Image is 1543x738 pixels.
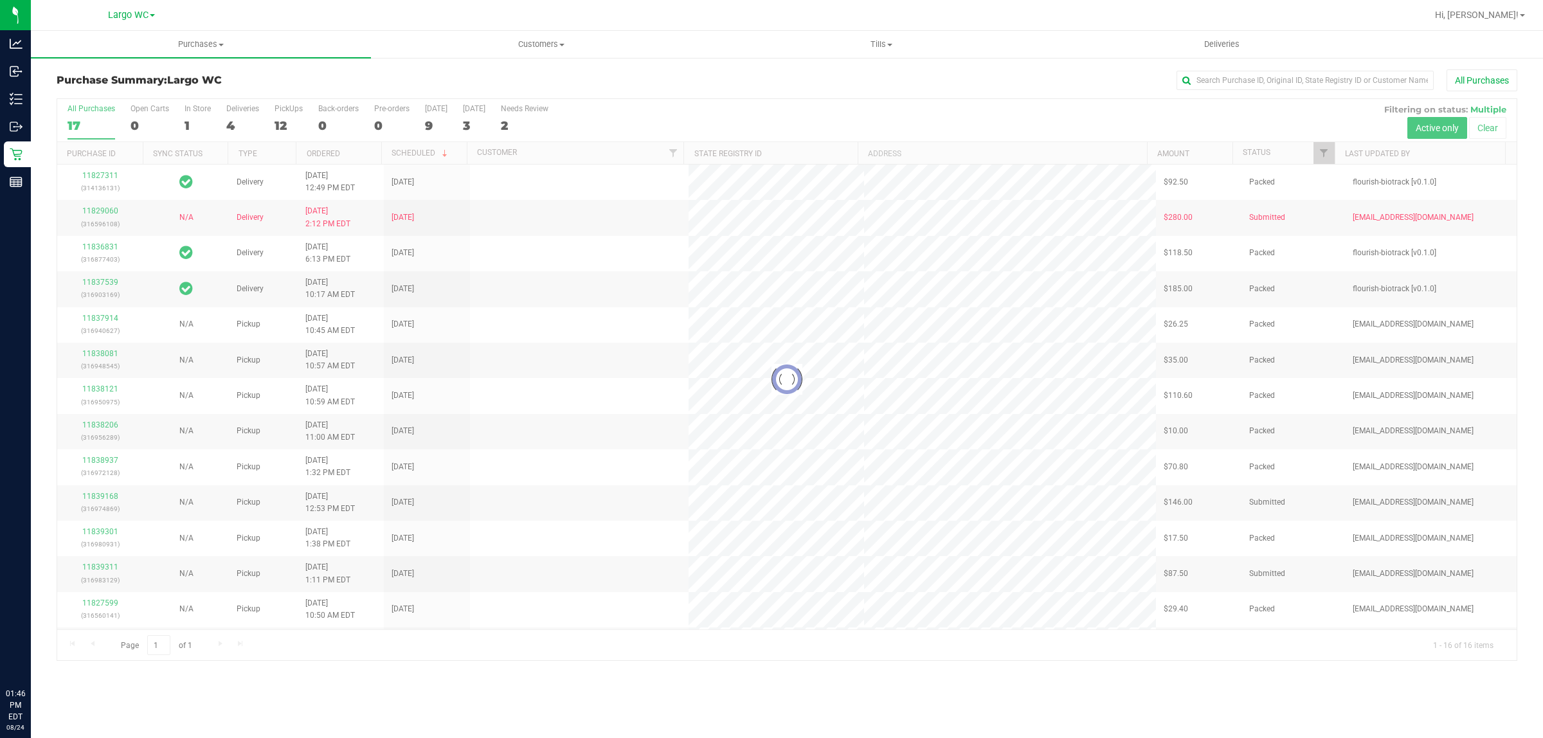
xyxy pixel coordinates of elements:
[1187,39,1257,50] span: Deliveries
[1052,31,1392,58] a: Deliveries
[31,39,371,50] span: Purchases
[6,688,25,723] p: 01:46 PM EDT
[10,175,23,188] inline-svg: Reports
[10,37,23,50] inline-svg: Analytics
[167,74,222,86] span: Largo WC
[372,39,710,50] span: Customers
[1447,69,1517,91] button: All Purchases
[10,65,23,78] inline-svg: Inbound
[10,148,23,161] inline-svg: Retail
[1177,71,1434,90] input: Search Purchase ID, Original ID, State Registry ID or Customer Name...
[711,31,1051,58] a: Tills
[1435,10,1519,20] span: Hi, [PERSON_NAME]!
[10,93,23,105] inline-svg: Inventory
[371,31,711,58] a: Customers
[712,39,1051,50] span: Tills
[6,723,25,732] p: 08/24
[31,31,371,58] a: Purchases
[10,120,23,133] inline-svg: Outbound
[13,635,51,674] iframe: Resource center
[108,10,149,21] span: Largo WC
[57,75,543,86] h3: Purchase Summary:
